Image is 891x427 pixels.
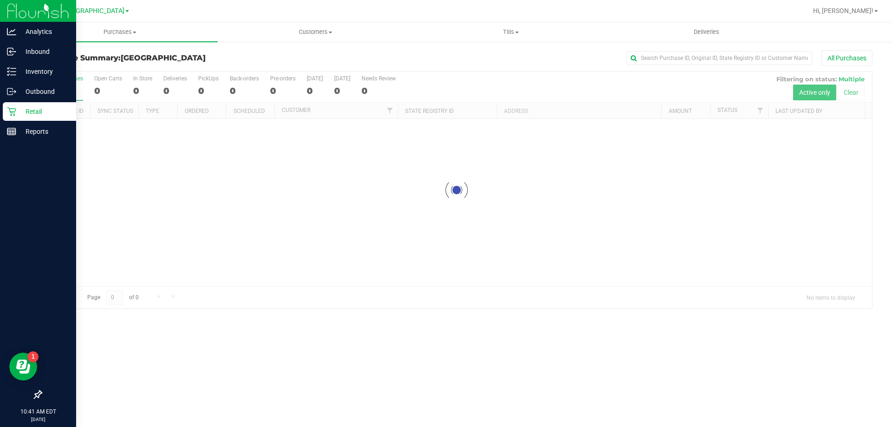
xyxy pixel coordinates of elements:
span: [GEOGRAPHIC_DATA] [61,7,124,15]
inline-svg: Inbound [7,47,16,56]
span: Deliveries [681,28,732,36]
p: Outbound [16,86,72,97]
iframe: Resource center unread badge [27,351,39,362]
a: Customers [218,22,413,42]
h3: Purchase Summary: [41,54,318,62]
span: Tills [413,28,608,36]
p: Reports [16,126,72,137]
span: [GEOGRAPHIC_DATA] [121,53,206,62]
p: Inventory [16,66,72,77]
p: [DATE] [4,416,72,423]
span: Purchases [22,28,218,36]
span: Hi, [PERSON_NAME]! [813,7,873,14]
p: Analytics [16,26,72,37]
a: Deliveries [609,22,804,42]
a: Purchases [22,22,218,42]
iframe: Resource center [9,353,37,381]
button: All Purchases [821,50,872,66]
inline-svg: Retail [7,107,16,116]
inline-svg: Inventory [7,67,16,76]
p: 10:41 AM EDT [4,407,72,416]
p: Retail [16,106,72,117]
inline-svg: Analytics [7,27,16,36]
input: Search Purchase ID, Original ID, State Registry ID or Customer Name... [626,51,812,65]
span: Customers [218,28,413,36]
a: Tills [413,22,608,42]
inline-svg: Reports [7,127,16,136]
inline-svg: Outbound [7,87,16,96]
p: Inbound [16,46,72,57]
